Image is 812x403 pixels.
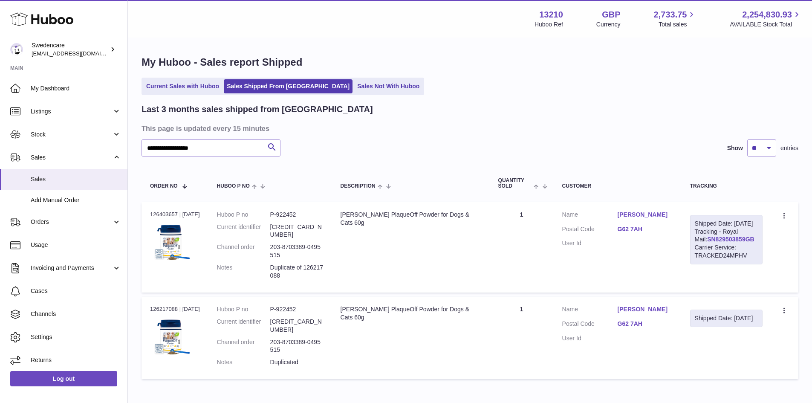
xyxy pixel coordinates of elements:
[31,333,121,341] span: Settings
[31,264,112,272] span: Invoicing and Payments
[596,20,621,29] div: Currency
[562,305,618,316] dt: Name
[32,50,125,57] span: [EMAIL_ADDRESS][DOMAIN_NAME]
[224,79,353,93] a: Sales Shipped From [GEOGRAPHIC_DATA]
[602,9,620,20] strong: GBP
[150,316,193,358] img: $_57.JPG
[217,243,270,259] dt: Channel order
[730,20,802,29] span: AVAILABLE Stock Total
[695,220,758,228] div: Shipped Date: [DATE]
[32,41,108,58] div: Swedencare
[535,20,563,29] div: Huboo Ref
[31,175,121,183] span: Sales
[217,183,250,189] span: Huboo P no
[31,241,121,249] span: Usage
[270,243,324,259] dd: 203-8703389-0495515
[10,371,117,386] a: Log out
[150,211,200,218] div: 126403657 | [DATE]
[707,236,754,243] a: SN829503859GB
[270,223,324,239] dd: [CREDIT_CARD_NUMBER]
[690,183,763,189] div: Tracking
[341,211,481,227] div: [PERSON_NAME] PlaqueOff Powder for Dogs & Cats 60g
[270,264,324,280] p: Duplicate of 126217088
[341,305,481,322] div: [PERSON_NAME] PlaqueOff Powder for Dogs & Cats 60g
[270,318,324,334] dd: [CREDIT_CARD_NUMBER]
[217,358,270,366] dt: Notes
[31,196,121,204] span: Add Manual Order
[562,334,618,342] dt: User Id
[780,144,798,152] span: entries
[31,287,121,295] span: Cases
[270,211,324,219] dd: P-922452
[31,130,112,139] span: Stock
[730,9,802,29] a: 2,254,830.93 AVAILABLE Stock Total
[562,225,618,235] dt: Postal Code
[142,55,798,69] h1: My Huboo - Sales report Shipped
[618,211,673,219] a: [PERSON_NAME]
[143,79,222,93] a: Current Sales with Huboo
[217,338,270,354] dt: Channel order
[31,84,121,93] span: My Dashboard
[498,178,532,189] span: Quantity Sold
[490,297,554,379] td: 1
[31,356,121,364] span: Returns
[142,104,373,115] h2: Last 3 months sales shipped from [GEOGRAPHIC_DATA]
[31,107,112,116] span: Listings
[690,215,763,264] div: Tracking - Royal Mail:
[142,124,796,133] h3: This page is updated every 15 minutes
[618,305,673,313] a: [PERSON_NAME]
[31,310,121,318] span: Channels
[618,320,673,328] a: G62 7AH
[659,20,696,29] span: Total sales
[341,183,376,189] span: Description
[562,320,618,330] dt: Postal Code
[217,318,270,334] dt: Current identifier
[217,305,270,313] dt: Huboo P no
[150,183,178,189] span: Order No
[539,9,563,20] strong: 13210
[10,43,23,56] img: internalAdmin-13210@internal.huboo.com
[31,154,112,162] span: Sales
[270,338,324,354] dd: 203-8703389-0495515
[150,305,200,313] div: 126217088 | [DATE]
[270,305,324,313] dd: P-922452
[562,211,618,221] dt: Name
[354,79,422,93] a: Sales Not With Huboo
[490,202,554,293] td: 1
[217,211,270,219] dt: Huboo P no
[654,9,697,29] a: 2,733.75 Total sales
[695,244,758,260] div: Carrier Service: TRACKED24MPHV
[562,183,673,189] div: Customer
[150,221,193,264] img: $_57.JPG
[217,223,270,239] dt: Current identifier
[562,239,618,247] dt: User Id
[270,358,324,366] p: Duplicated
[654,9,687,20] span: 2,733.75
[217,264,270,280] dt: Notes
[727,144,743,152] label: Show
[742,9,792,20] span: 2,254,830.93
[31,218,112,226] span: Orders
[695,314,758,322] div: Shipped Date: [DATE]
[618,225,673,233] a: G62 7AH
